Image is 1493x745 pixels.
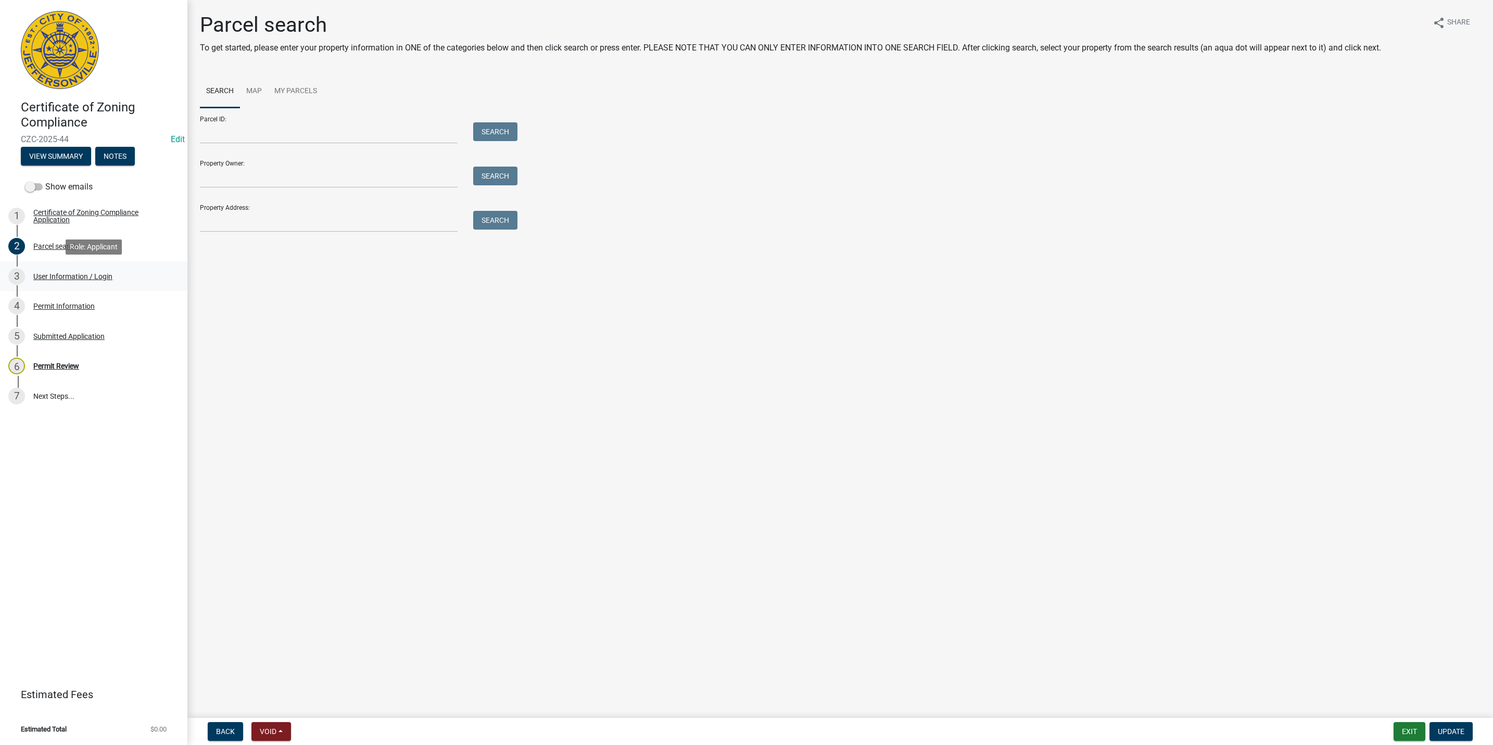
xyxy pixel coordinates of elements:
span: CZC-2025-44 [21,134,167,144]
h1: Parcel search [200,12,1381,37]
button: shareShare [1424,12,1478,33]
a: My Parcels [268,75,323,108]
img: City of Jeffersonville, Indiana [21,11,99,89]
a: Search [200,75,240,108]
button: Exit [1394,722,1425,741]
div: 3 [8,268,25,285]
i: share [1433,17,1445,29]
div: Certificate of Zoning Compliance Application [33,209,171,223]
span: Update [1438,727,1464,736]
wm-modal-confirm: Edit Application Number [171,134,185,144]
wm-modal-confirm: Summary [21,153,91,161]
span: Estimated Total [21,726,67,733]
a: Edit [171,134,185,144]
div: Role: Applicant [66,239,122,255]
button: Search [473,122,517,141]
button: Search [473,211,517,230]
button: Void [251,722,291,741]
button: Notes [95,147,135,166]
button: Search [473,167,517,185]
a: Map [240,75,268,108]
a: Estimated Fees [8,684,171,705]
div: 2 [8,238,25,255]
span: Back [216,727,235,736]
div: 7 [8,388,25,405]
button: Back [208,722,243,741]
div: 1 [8,208,25,224]
wm-modal-confirm: Notes [95,153,135,161]
span: Share [1447,17,1470,29]
div: 4 [8,298,25,314]
div: Parcel search [33,243,77,250]
div: 5 [8,328,25,345]
div: User Information / Login [33,273,112,280]
div: Permit Review [33,362,79,370]
h4: Certificate of Zoning Compliance [21,100,179,130]
div: Submitted Application [33,333,105,340]
span: Void [260,727,276,736]
div: 6 [8,358,25,374]
button: Update [1429,722,1473,741]
span: $0.00 [150,726,167,733]
div: Permit Information [33,302,95,310]
p: To get started, please enter your property information in ONE of the categories below and then cl... [200,42,1381,54]
label: Show emails [25,181,93,193]
button: View Summary [21,147,91,166]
